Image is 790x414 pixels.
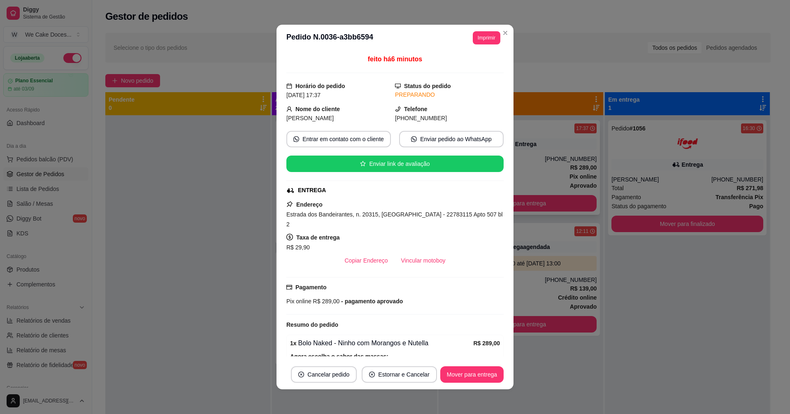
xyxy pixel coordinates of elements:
[286,201,293,207] span: pushpin
[360,161,366,167] span: star
[295,106,340,112] strong: Nome do cliente
[362,366,437,383] button: close-circleEstornar e Cancelar
[286,298,311,305] span: Pix online
[338,252,395,269] button: Copiar Endereço
[395,115,447,121] span: [PHONE_NUMBER]
[286,92,321,98] span: [DATE] 17:37
[311,298,340,305] span: R$ 289,00
[290,340,297,347] strong: 1 x
[286,321,338,328] strong: Resumo do pedido
[399,131,504,147] button: whats-appEnviar pedido ao WhatsApp
[286,115,334,121] span: [PERSON_NAME]
[286,211,503,228] span: Estrada dos Bandeirantes, n. 20315, [GEOGRAPHIC_DATA] - 22783115 Apto 507 bl 2
[296,201,323,208] strong: Endereço
[295,83,345,89] strong: Horário do pedido
[290,353,388,360] strong: Agora escolha o sabor das massas:
[286,234,293,240] span: dollar
[298,186,326,195] div: ENTREGA
[286,156,504,172] button: starEnviar link de avaliação
[296,234,340,241] strong: Taxa de entrega
[290,338,473,348] div: Bolo Naked - Ninho com Morangos e Nutella
[293,136,299,142] span: whats-app
[395,83,401,89] span: desktop
[295,284,326,291] strong: Pagamento
[499,26,512,40] button: Close
[404,83,451,89] strong: Status do pedido
[395,91,504,99] div: PREPARANDO
[339,298,403,305] span: - pagamento aprovado
[473,340,500,347] strong: R$ 289,00
[369,372,375,377] span: close-circle
[440,366,504,383] button: Mover para entrega
[286,31,373,44] h3: Pedido N. 0036-a3bb6594
[395,252,452,269] button: Vincular motoboy
[286,106,292,112] span: user
[368,56,422,63] span: feito há 6 minutos
[411,136,417,142] span: whats-app
[404,106,428,112] strong: Telefone
[286,131,391,147] button: whats-appEntrar em contato com o cliente
[298,372,304,377] span: close-circle
[473,31,500,44] button: Imprimir
[286,244,310,251] span: R$ 29,90
[291,366,357,383] button: close-circleCancelar pedido
[286,83,292,89] span: calendar
[395,106,401,112] span: phone
[286,284,292,290] span: credit-card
